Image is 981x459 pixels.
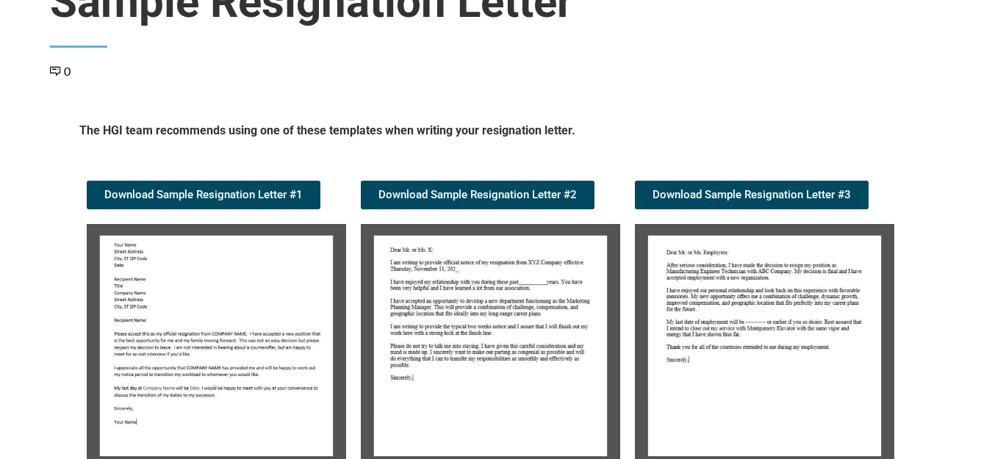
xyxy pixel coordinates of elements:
h5: The HGI team recommends using one of these templates when writing your resignation letter. [79,123,902,144]
span: Download Sample Resignation Letter #3 [653,189,851,200]
a: Download Sample Resignation Letter #1 [87,181,320,209]
span: Download Sample Resignation Letter #2 [378,189,577,200]
a: 0 [50,64,71,78]
a: Download Sample Resignation Letter #2 [361,181,594,209]
a: Download Sample Resignation Letter #3 [635,181,869,209]
span: Download Sample Resignation Letter #1 [104,189,303,200]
